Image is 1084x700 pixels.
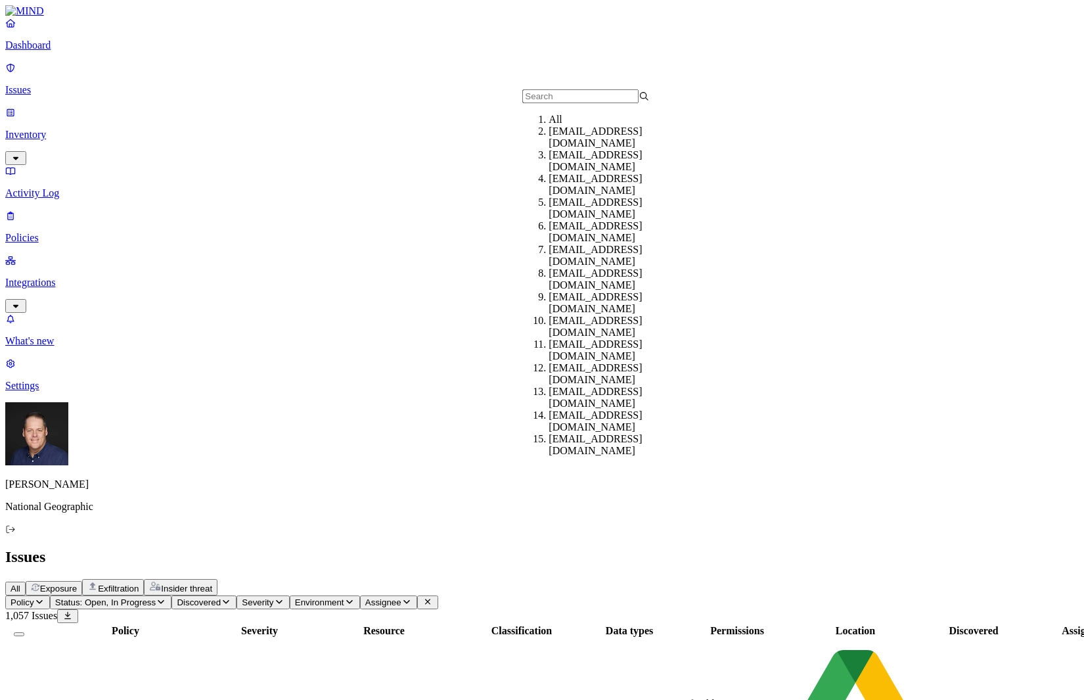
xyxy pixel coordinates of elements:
div: [EMAIL_ADDRESS][DOMAIN_NAME] [549,173,675,197]
p: Issues [5,84,1079,96]
p: Policies [5,232,1079,244]
p: Dashboard [5,39,1079,51]
a: Settings [5,358,1079,392]
h2: Issues [5,548,1079,566]
div: [EMAIL_ADDRESS][DOMAIN_NAME] [549,149,675,173]
input: Search [522,89,639,103]
button: Select all [14,632,24,636]
div: Permissions [685,625,790,637]
span: Exfiltration [98,584,139,594]
span: Severity [242,597,273,607]
span: Environment [295,597,344,607]
p: National Geographic [5,501,1079,513]
div: [EMAIL_ADDRESS][DOMAIN_NAME] [549,386,675,409]
span: All [11,584,20,594]
div: [EMAIL_ADDRESS][DOMAIN_NAME] [549,268,675,291]
div: Resource [302,625,466,637]
div: Discovered [921,625,1026,637]
span: Exposure [40,584,77,594]
a: MIND [5,5,1079,17]
div: Severity [220,625,299,637]
div: [EMAIL_ADDRESS][DOMAIN_NAME] [549,220,675,244]
p: Activity Log [5,187,1079,199]
div: Location [792,625,918,637]
a: Dashboard [5,17,1079,51]
span: Insider threat [161,584,212,594]
div: [EMAIL_ADDRESS][DOMAIN_NAME] [549,433,675,457]
span: Status: Open, In Progress [55,597,156,607]
a: Activity Log [5,165,1079,199]
p: Settings [5,380,1079,392]
a: Inventory [5,106,1079,163]
div: All [549,114,675,126]
div: [EMAIL_ADDRESS][DOMAIN_NAME] [549,338,675,362]
p: Integrations [5,277,1079,289]
a: What's new [5,313,1079,347]
span: Discovered [177,597,221,607]
p: What's new [5,335,1079,347]
img: Mark DeCarlo [5,402,68,465]
div: [EMAIL_ADDRESS][DOMAIN_NAME] [549,197,675,220]
img: MIND [5,5,44,17]
div: [EMAIL_ADDRESS][DOMAIN_NAME] [549,409,675,433]
div: [EMAIL_ADDRESS][DOMAIN_NAME] [549,126,675,149]
div: [EMAIL_ADDRESS][DOMAIN_NAME] [549,244,675,268]
span: 1,057 Issues [5,610,57,621]
span: Assignee [365,597,401,607]
a: Issues [5,62,1079,96]
a: Integrations [5,254,1079,311]
div: [EMAIL_ADDRESS][DOMAIN_NAME] [549,291,675,315]
div: Classification [469,625,574,637]
a: Policies [5,210,1079,244]
div: [EMAIL_ADDRESS][DOMAIN_NAME] [549,362,675,386]
p: [PERSON_NAME] [5,478,1079,490]
p: Inventory [5,129,1079,141]
div: Policy [34,625,217,637]
span: Policy [11,597,34,607]
div: [EMAIL_ADDRESS][DOMAIN_NAME] [549,315,675,338]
